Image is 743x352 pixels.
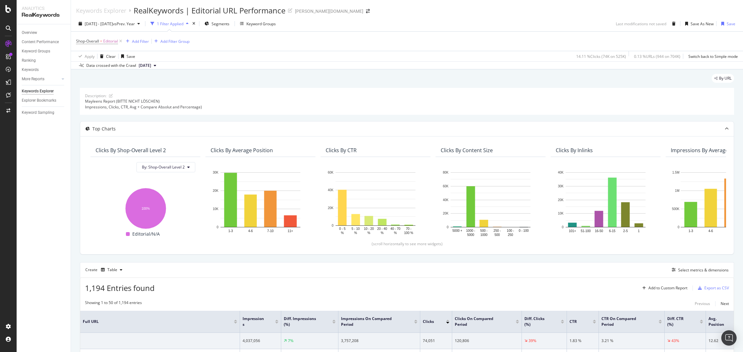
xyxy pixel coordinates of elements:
div: Ranking [22,57,36,64]
div: A chart. [96,184,195,230]
span: [DATE] - [DATE] [85,21,113,27]
div: 14.11 % Clicks ( 74K on 525K ) [576,54,626,59]
div: [PERSON_NAME][DOMAIN_NAME] [295,8,363,14]
text: 0 [332,224,334,227]
text: 20K [558,198,564,201]
text: 1000 - [466,229,475,232]
div: Keywords Explorer [22,88,54,95]
text: 1000 [480,233,488,236]
div: Keywords [22,66,39,73]
div: Showing 1 to 50 of 1,194 entries [85,300,142,308]
div: Analytics [22,5,66,12]
text: 10K [558,212,564,215]
text: 51-100 [581,229,591,232]
div: Last modifications not saved [616,21,666,27]
span: CTR On Compared Period [601,316,649,327]
span: Diff. CTR (%) [667,316,690,327]
a: Keywords Explorer [76,7,126,14]
button: Save [119,51,135,61]
text: 30K [213,171,219,174]
span: Editorial/N/A [132,230,160,238]
text: 40K [328,188,334,192]
text: 101+ [569,229,576,232]
button: Keyword Groups [237,19,278,29]
div: 0.13 % URLs ( 944 on 704K ) [634,54,680,59]
text: 60K [328,171,334,174]
button: Segments [202,19,232,29]
text: 1 [638,229,640,232]
text: 0 - 5 [339,227,345,231]
div: A chart. [211,169,310,238]
div: Keyword Sampling [22,109,54,116]
span: Segments [212,21,229,27]
div: 1 Filter Applied [157,21,183,27]
text: % [394,231,397,235]
text: % [341,231,344,235]
text: 20K [328,206,334,210]
div: Save [127,54,135,59]
span: 1,194 Entries found [85,283,155,293]
div: RealKeywords [22,12,66,19]
span: Clicks [423,319,437,325]
button: [DATE] [136,62,159,69]
div: 39% [529,338,536,344]
text: 1-3 [688,229,693,232]
span: 2025 Sep. 8th [139,63,151,68]
span: Impressions On Compared Period [341,316,405,327]
text: % [354,231,357,235]
div: 3,757,208 [341,338,417,344]
text: 40 - 70 [391,227,401,231]
span: Clicks On Compared Period [455,316,506,327]
button: By: Shop-Overall Level 2 [136,162,195,172]
text: 40K [558,171,564,174]
span: Diff. Clicks (%) [524,316,551,327]
span: Shop-Overall [76,38,99,44]
div: Next [721,301,729,306]
text: 20K [443,212,449,215]
div: RealKeywords | Editorial URL Performance [134,5,285,16]
div: 7% [288,338,293,344]
button: Add to Custom Report [640,283,687,293]
span: Diff. Impressions (%) [284,316,323,327]
text: 100% [142,207,150,210]
div: Save [727,21,735,27]
div: Add Filter [132,39,149,44]
text: 250 [508,233,513,236]
text: 0 [677,225,679,229]
svg: A chart. [326,169,425,236]
div: Save As New [691,21,714,27]
text: 100 - [507,229,514,232]
text: 7-10 [267,229,274,232]
text: 11+ [288,229,293,232]
svg: A chart. [556,169,655,238]
span: Editorial [103,37,118,46]
div: Clear [106,54,116,59]
div: Keyword Groups [246,21,276,27]
div: Explorer Bookmarks [22,97,56,104]
div: Clicks By CTR [326,147,357,153]
div: 120,806 [455,338,519,344]
div: Select metrics & dimensions [678,267,729,273]
button: Export as CSV [695,283,729,293]
div: Table [107,268,117,272]
a: More Reports [22,76,60,82]
div: arrow-right-arrow-left [366,9,370,13]
text: 4-6 [708,229,713,232]
div: Export as CSV [704,285,729,291]
div: 4,037,056 [243,338,278,344]
text: 40K [443,198,449,201]
div: Keyword Groups [22,48,50,55]
div: 1.83 % [569,338,596,344]
text: 60K [443,184,449,188]
text: 10 - 20 [364,227,374,231]
div: Add to Custom Report [648,286,687,290]
div: 43% [671,338,679,344]
button: Add Filter Group [152,37,190,45]
text: % [368,231,370,235]
div: Clicks By Content Size [441,147,493,153]
text: 16-50 [595,229,603,232]
text: % [381,231,383,235]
